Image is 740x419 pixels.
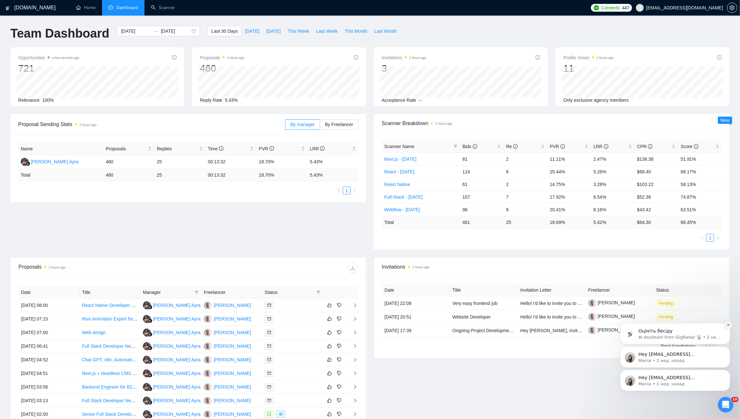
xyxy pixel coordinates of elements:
img: Profile image for Mariia [15,94,25,104]
span: Only exclusive agency members [563,98,629,103]
p: Hey [EMAIL_ADDRESS][DOMAIN_NAME], Looks like your Upwork agency Coralsoft ran out of connects. We... [28,69,112,76]
td: 18.70 % [256,169,307,181]
time: 2 hours ago [227,56,244,60]
th: Name [18,143,103,155]
span: to [153,29,158,34]
a: NF[PERSON_NAME] Ayra [143,330,201,335]
button: [DATE] [241,26,263,36]
span: dislike [337,384,341,390]
td: 14.75% [547,178,591,191]
div: [PERSON_NAME] Ayra [153,329,201,336]
button: This Week [284,26,313,36]
td: $52.36 [635,191,678,203]
img: gigradar-bm.png [148,359,152,364]
span: Connects: [601,4,621,11]
div: [PERSON_NAME] [214,302,251,309]
span: like [327,384,332,390]
span: info-circle [694,144,699,149]
img: MB [204,383,212,391]
td: 6 [503,165,547,178]
td: 20.41% [547,203,591,216]
a: [PERSON_NAME] [588,327,635,332]
img: NF [143,397,151,405]
div: [PERSON_NAME] [214,329,251,336]
button: like [326,356,333,364]
img: Profile image for AI Assistant from GigRadar 📡 [15,47,25,57]
button: dislike [335,356,343,364]
img: logo [6,3,10,13]
span: filter [195,290,199,294]
td: Total [382,216,460,228]
img: MB [204,315,212,323]
h1: Team Dashboard [10,26,109,41]
button: like [326,397,333,404]
button: This Month [341,26,371,36]
a: 1 [343,187,350,194]
div: [PERSON_NAME] Ayra [153,343,201,350]
a: Chat GPT, n8n, Automation for proposals [82,357,164,362]
a: Web design [82,330,106,335]
p: Message from Mariia, sent 1 нед. назад [28,99,112,105]
td: 8 [503,203,547,216]
img: NF [143,356,151,364]
img: gigradar-bm.png [148,346,152,350]
a: Full-Stack - [DATE] [384,194,423,200]
span: right [353,189,356,192]
img: MB [204,301,212,309]
span: info-circle [561,144,565,149]
td: $68.40 [635,165,678,178]
span: info-circle [219,146,224,151]
td: 68.17% [678,165,722,178]
a: [PERSON_NAME] [588,314,635,319]
span: Replies [157,145,198,152]
span: Score [681,144,698,149]
span: Dashboard [116,5,138,10]
span: info-circle [354,55,358,60]
span: download [348,265,358,271]
span: swap-right [153,29,158,34]
span: Bids [463,144,477,149]
span: info-circle [320,146,325,151]
td: 114 [460,165,504,178]
span: like [327,343,332,349]
img: NF [143,383,151,391]
div: Notification stack [5,28,124,109]
span: By manager [290,122,315,127]
a: MB[PERSON_NAME] [204,302,251,308]
a: NF[PERSON_NAME] Ayra [143,302,201,308]
img: gigradar-bm.png [26,161,30,166]
td: $43.42 [635,203,678,216]
a: React - [DATE] [384,169,414,174]
time: 2 hours ago [79,123,97,127]
img: gigradar-bm.png [148,373,152,378]
a: NF[PERSON_NAME] Ayra [143,370,201,376]
a: NF[PERSON_NAME] Ayra [143,316,201,321]
div: [PERSON_NAME] Ayra [31,158,78,165]
img: c1hWRluuE0k0gEtYUsY2SGGQBnhAhDGryqfTiRJYuAKRgm-gS8TrT1RNEKHF07fLq- [588,326,596,334]
a: Full Stack Developer Needed for Mobile Fitness App [82,343,187,349]
span: 5.43% [225,98,238,103]
td: 17.92% [547,191,591,203]
span: info-circle [473,144,477,149]
span: info-circle [270,146,274,151]
button: like [326,329,333,336]
div: [PERSON_NAME] Ayra [153,397,201,404]
img: c1hWRluuE0k0gEtYUsY2SGGQBnhAhDGryqfTiRJYuAKRgm-gS8TrT1RNEKHF07fLq- [588,299,596,307]
span: like [327,398,332,403]
button: dislike [335,397,343,404]
time: a few seconds ago [52,56,79,60]
p: Оцініть бесіду [28,46,112,52]
button: dislike [335,369,343,377]
span: Scanner Breakdown [382,119,722,127]
span: mail [267,399,271,402]
a: MB[PERSON_NAME] [204,411,251,416]
td: 51.91% [678,153,722,165]
div: 3 [382,62,426,75]
td: 81 [460,153,504,165]
button: dislike [335,315,343,323]
img: gigradar-bm.png [148,387,152,391]
button: Last Week [313,26,341,36]
img: NF [21,158,29,166]
div: [PERSON_NAME] [214,411,251,418]
span: Proposals [106,145,147,152]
